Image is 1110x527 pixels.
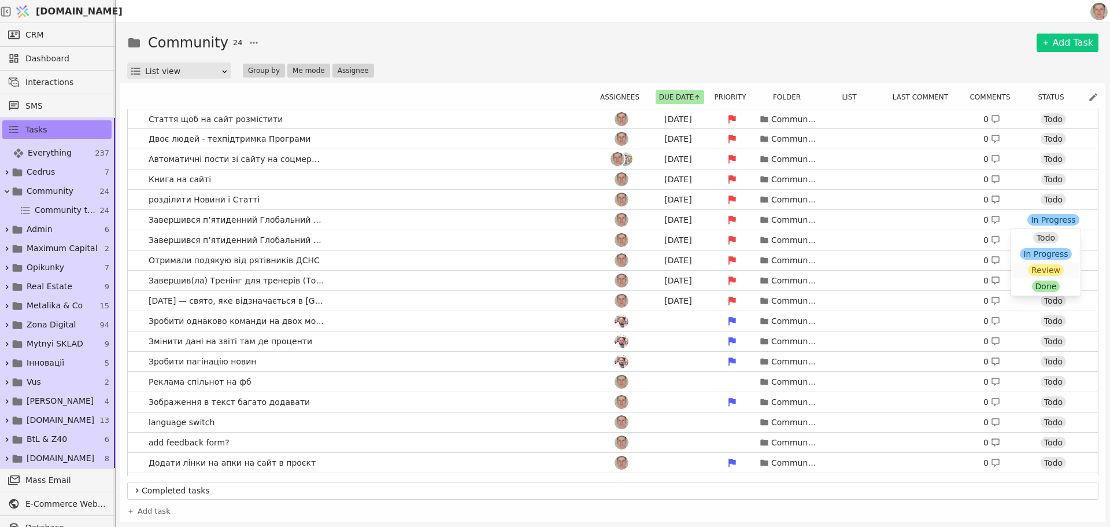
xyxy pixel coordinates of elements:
p: Community [771,396,817,408]
img: Ро [615,213,628,227]
a: Книга на сайтіРо[DATE]Community0 Todo [128,169,1098,189]
div: 0 [983,295,1000,307]
a: CRM [2,25,112,44]
button: In Progress [1012,246,1079,262]
div: Status [1026,90,1083,104]
a: [DATE] — свято, яке відзначається в [GEOGRAPHIC_DATA] щорічно [DATE]Ро[DATE]Community0 Todo [128,291,1098,311]
a: Додати лінки на апки на сайт в проєктРоCommunity0 Todo [128,453,1098,473]
span: [DOMAIN_NAME] [27,414,94,426]
span: Реклама спільнот на фб [144,374,256,390]
div: Todo [1041,133,1066,145]
a: Завершив(ла) Тренінг для тренерів (ТоТ) Глобального курсуРо[DATE]Community0 Todo [128,271,1098,290]
span: 24 [99,186,109,197]
span: 13 [99,415,109,426]
div: Todo [1041,356,1066,367]
span: [PERSON_NAME] [27,395,94,407]
div: Todo [1041,295,1066,307]
div: 0 [983,255,1000,267]
button: Folder [769,90,811,104]
img: Хр [615,334,628,348]
img: Ро [610,152,624,166]
a: Змінити дані на звіті там де процентиХрCommunity0 Todo [128,331,1098,351]
span: Зробити пагінацію новин [144,353,261,370]
div: 0 [983,417,1000,429]
div: 0 [983,275,1000,287]
span: 15 [99,300,109,312]
button: Todo [1012,230,1079,246]
button: Last comment [889,90,959,104]
span: Змінити дані на звіті там де проценти [144,333,317,350]
div: 0 [983,194,1000,206]
div: Todo [1041,336,1066,347]
img: Ро [615,415,628,429]
span: 2 [105,377,109,388]
div: 0 [983,133,1000,145]
img: Logo [14,1,31,23]
div: Todo [1041,396,1066,408]
div: 0 [983,376,1000,388]
span: Community [27,185,73,197]
span: 9 [105,338,109,350]
span: BtL & Z40 [27,433,67,445]
img: Ро [615,456,628,470]
a: Двоє людей - техпідтримка ПрограмиРо[DATE]Community0 Todo [128,129,1098,149]
div: Todo [1041,194,1066,205]
span: Завершився п’ятиденний Глобальний курс [144,212,329,229]
div: [DATE] [652,214,704,226]
div: 0 [983,396,1000,408]
div: List view [145,63,221,79]
a: Add Task [1037,34,1098,52]
span: Двоє людей - техпідтримка Програми [144,131,315,148]
img: Ро [615,112,628,126]
span: Completed tasks [142,485,1093,497]
span: 7 [105,262,109,274]
span: 24 [233,37,243,49]
span: Автоматичні пости зі сайту на соцмережі [144,151,329,168]
span: 5 [105,358,109,369]
div: Todo [1041,437,1066,448]
span: Interactions [25,76,106,89]
div: Todo [1041,457,1066,469]
button: Due date [656,90,705,104]
img: Ро [615,172,628,186]
span: Maximum Capital [27,242,98,255]
p: Community [771,133,817,145]
div: Comments [966,90,1021,104]
img: Ро [615,294,628,308]
span: E-Commerce Web Development at Zona Digital Agency [25,498,106,510]
span: Tasks [25,124,47,136]
div: Priority [711,90,757,104]
span: Отримали подякую від рятівників ДСНС [144,252,324,269]
span: Mytnyi SKLAD [27,338,83,350]
button: Comments [966,90,1020,104]
span: Книга на сайті [144,171,216,188]
a: розділити Новини і СтаттіРо[DATE]Community0 Todo [128,190,1098,209]
div: Todo [1041,153,1066,165]
p: Community [771,437,817,449]
div: Todo [1041,315,1066,327]
button: Me mode [287,64,330,78]
button: Status [1034,90,1074,104]
div: 0 [983,234,1000,246]
p: Community [771,457,817,469]
button: List [838,90,867,104]
span: Додати лінки на апки на сайт в проєкт [144,455,320,471]
img: Ро [615,436,628,449]
img: Ро [615,395,628,409]
span: Dashboard [25,53,106,65]
a: E-Commerce Web Development at Zona Digital Agency [2,495,112,513]
span: 6 [105,224,109,235]
div: List [824,90,882,104]
span: Vus [27,376,41,388]
span: Cedrus [27,166,55,178]
div: Folder [761,90,819,104]
div: 0 [983,437,1000,449]
span: 24 [99,205,109,216]
p: Community [771,255,817,267]
span: SMS [25,100,106,112]
div: [DATE] [652,133,704,145]
button: Group by [243,64,285,78]
img: 1560949290925-CROPPED-IMG_0201-2-.jpg [1090,3,1108,20]
div: [DATE] [652,295,704,307]
div: Done [1032,281,1060,292]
